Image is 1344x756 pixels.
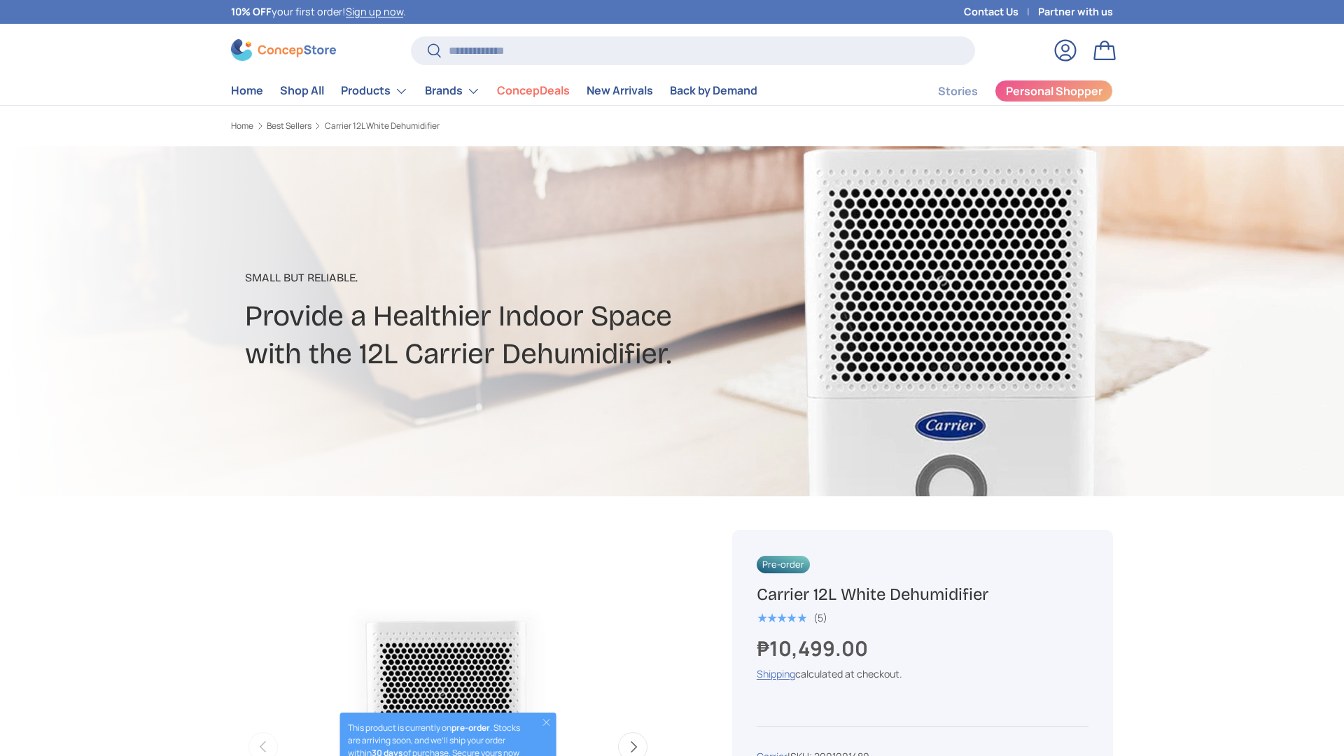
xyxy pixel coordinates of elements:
nav: Breadcrumbs [231,120,699,132]
p: your first order! . [231,4,406,20]
a: Carrier 12L White Dehumidifier [325,122,440,130]
nav: Secondary [904,77,1113,105]
strong: 10% OFF [231,5,272,18]
summary: Products [332,77,416,105]
a: ConcepDeals [497,77,570,104]
strong: pre-order [451,722,490,734]
a: Back by Demand [670,77,757,104]
div: (5) [813,612,827,623]
summary: Brands [416,77,489,105]
a: Home [231,122,253,130]
a: Home [231,77,263,104]
a: 5.0 out of 5.0 stars (5) [757,609,827,624]
div: 5.0 out of 5.0 stars [757,612,806,624]
a: New Arrivals [587,77,653,104]
span: ★★★★★ [757,611,806,625]
a: Sign up now [346,5,403,18]
a: Shipping [757,667,795,680]
p: Small But Reliable. [245,269,783,286]
h1: Carrier 12L White Dehumidifier [757,584,1088,605]
span: Pre-order [757,556,810,573]
a: Personal Shopper [995,80,1113,102]
a: Partner with us [1038,4,1113,20]
nav: Primary [231,77,757,105]
h2: Provide a Healthier Indoor Space with the 12L Carrier Dehumidifier. [245,297,783,373]
span: Personal Shopper [1006,85,1102,97]
strong: ₱10,499.00 [757,634,871,662]
a: Contact Us [964,4,1038,20]
a: Shop All [280,77,324,104]
a: Stories [938,78,978,105]
img: ConcepStore [231,39,336,61]
a: Best Sellers [267,122,311,130]
div: calculated at checkout. [757,666,1088,681]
